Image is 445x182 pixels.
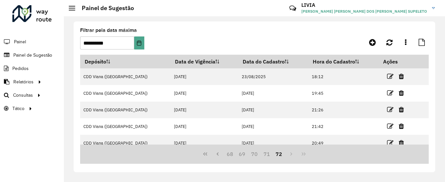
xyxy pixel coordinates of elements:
td: 23/08/2025 [238,68,309,85]
a: Editar [387,89,394,97]
td: [DATE] [238,118,309,135]
td: CDD Viana ([GEOGRAPHIC_DATA]) [80,135,170,151]
span: Tático [12,105,24,112]
th: Ações [379,55,418,68]
td: 19:45 [308,85,379,102]
td: [DATE] [238,135,309,151]
th: Data do Cadastro [238,55,309,68]
a: Editar [387,122,394,131]
a: Editar [387,72,394,81]
a: Excluir [399,138,404,147]
a: Editar [387,138,394,147]
a: Editar [387,105,394,114]
td: CDD Viana ([GEOGRAPHIC_DATA]) [80,118,170,135]
button: 69 [236,148,248,160]
td: [DATE] [238,85,309,102]
a: Contato Rápido [286,1,300,15]
td: 18:12 [308,68,379,85]
td: CDD Viana ([GEOGRAPHIC_DATA]) [80,102,170,118]
td: 21:26 [308,102,379,118]
td: CDD Viana ([GEOGRAPHIC_DATA]) [80,85,170,102]
a: Excluir [399,89,404,97]
td: [DATE] [170,102,238,118]
span: Painel [14,38,26,45]
button: Previous Page [211,148,224,160]
td: 21:42 [308,118,379,135]
span: [PERSON_NAME] [PERSON_NAME] DOS [PERSON_NAME] SUPELETO [301,8,427,14]
a: Excluir [399,122,404,131]
span: Consultas [13,92,33,99]
a: Excluir [399,105,404,114]
label: Filtrar pela data máxima [80,26,137,34]
td: 20:49 [308,135,379,151]
td: [DATE] [238,102,309,118]
h2: Painel de Sugestão [75,5,134,12]
th: Depósito [80,55,170,68]
button: 70 [248,148,261,160]
td: [DATE] [170,135,238,151]
button: 72 [273,148,285,160]
td: [DATE] [170,68,238,85]
span: Pedidos [12,65,29,72]
a: Excluir [399,72,404,81]
th: Hora do Cadastro [308,55,379,68]
span: Relatórios [13,78,34,85]
button: 71 [261,148,273,160]
th: Data de Vigência [170,55,238,68]
h3: LIVIA [301,2,427,8]
button: First Page [199,148,211,160]
button: 68 [224,148,236,160]
td: [DATE] [170,118,238,135]
td: [DATE] [170,85,238,102]
td: CDD Viana ([GEOGRAPHIC_DATA]) [80,68,170,85]
span: Painel de Sugestão [13,52,52,59]
button: Choose Date [134,36,144,49]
